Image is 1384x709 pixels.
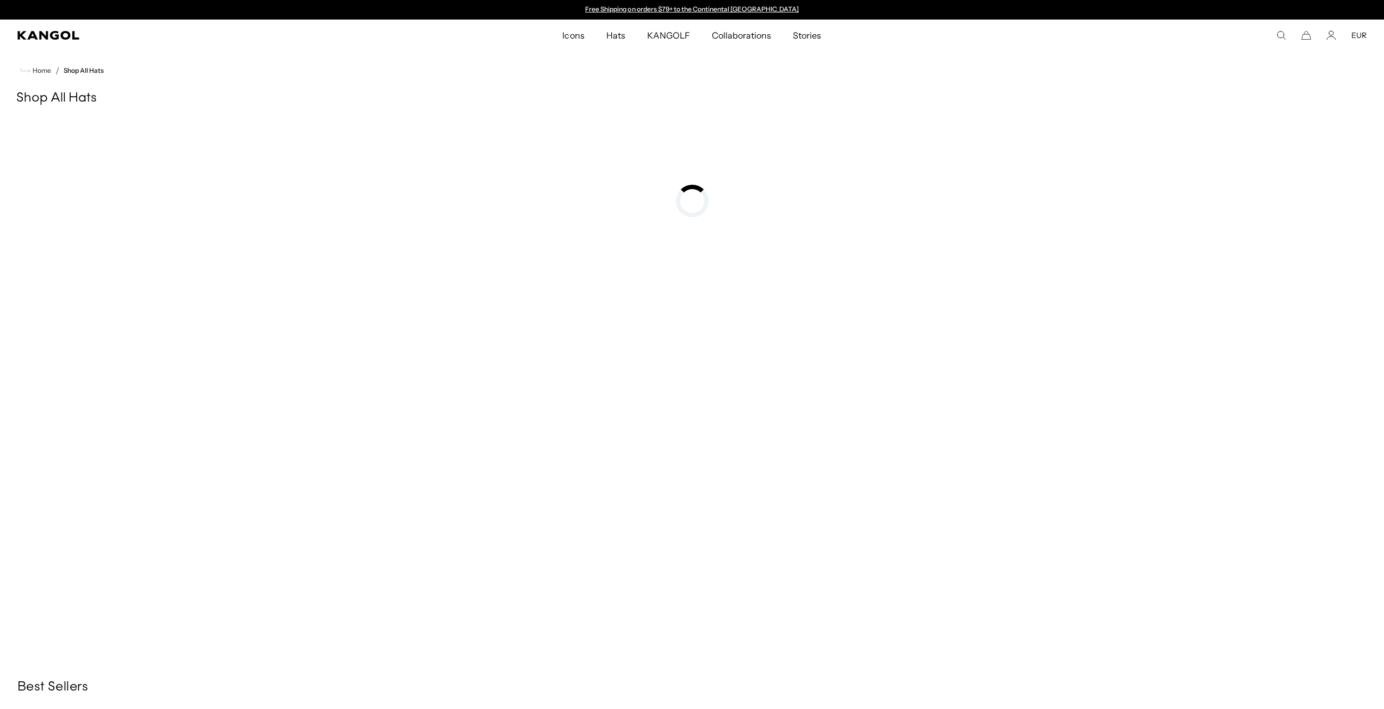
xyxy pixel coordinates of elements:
[580,5,804,14] slideshow-component: Announcement bar
[701,20,782,51] a: Collaborations
[606,20,625,51] span: Hats
[1276,30,1286,40] summary: Search here
[793,20,821,51] span: Stories
[595,20,636,51] a: Hats
[585,5,799,13] a: Free Shipping on orders $79+ to the Continental [GEOGRAPHIC_DATA]
[782,20,832,51] a: Stories
[712,20,771,51] span: Collaborations
[580,5,804,14] div: 1 of 2
[647,20,690,51] span: KANGOLF
[17,679,1367,695] h3: Best Sellers
[1301,30,1311,40] button: Cart
[551,20,595,51] a: Icons
[30,67,51,74] span: Home
[51,64,59,77] li: /
[17,31,374,40] a: Kangol
[1326,30,1336,40] a: Account
[1351,30,1367,40] button: EUR
[636,20,701,51] a: KANGOLF
[580,5,804,14] div: Announcement
[21,66,51,76] a: Home
[64,67,104,74] a: Shop All Hats
[16,90,1368,106] h1: Shop All Hats
[562,20,584,51] span: Icons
